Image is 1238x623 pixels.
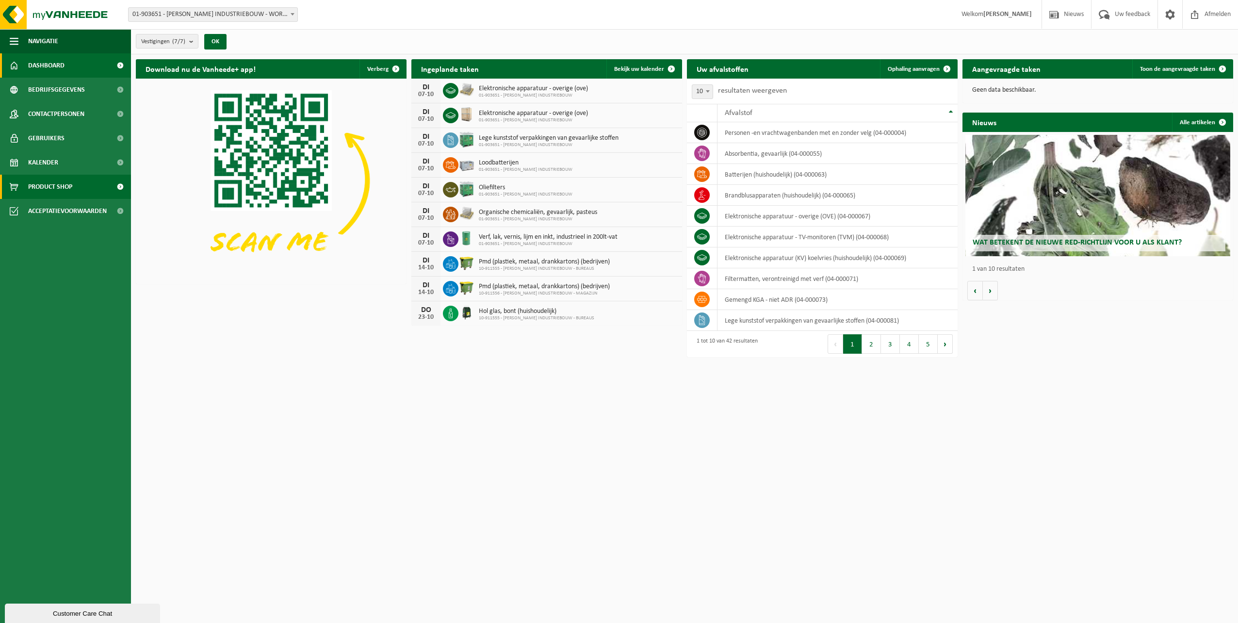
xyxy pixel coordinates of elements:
div: DI [416,158,436,165]
div: 23-10 [416,314,436,321]
span: Acceptatievoorwaarden [28,199,107,223]
strong: [PERSON_NAME] [983,11,1032,18]
span: 01-903651 - [PERSON_NAME] INDUSTRIEBOUW [479,216,597,222]
h2: Uw afvalstoffen [687,59,758,78]
button: Previous [828,334,843,354]
img: LP-LD-00200-MET-21 [458,230,475,246]
img: LP-PA-00000-WDN-11 [458,82,475,98]
span: 01-903651 - WILLY NAESSENS INDUSTRIEBOUW - WORTEGEM-PETEGEM [129,8,297,21]
img: PB-HB-1400-HPE-GN-11 [458,180,475,198]
div: 1 tot 10 van 42 resultaten [692,333,758,355]
span: Elektronische apparatuur - overige (ove) [479,110,588,117]
td: batterijen (huishoudelijk) (04-000063) [717,164,958,185]
span: 01-903651 - [PERSON_NAME] INDUSTRIEBOUW [479,192,572,197]
span: Verf, lak, vernis, lijm en inkt, industrieel in 200lt-vat [479,233,618,241]
img: PB-HB-1400-HPE-GN-11 [458,131,475,148]
td: elektronische apparatuur - TV-monitoren (TVM) (04-000068) [717,227,958,247]
h2: Ingeplande taken [411,59,489,78]
h2: Download nu de Vanheede+ app! [136,59,265,78]
span: Kalender [28,150,58,175]
td: gemengd KGA - niet ADR (04-000073) [717,289,958,310]
span: Pmd (plastiek, metaal, drankkartons) (bedrijven) [479,283,610,291]
div: DI [416,257,436,264]
span: Elektronische apparatuur - overige (ove) [479,85,588,93]
div: DI [416,108,436,116]
div: DI [416,133,436,141]
td: absorbentia, gevaarlijk (04-000055) [717,143,958,164]
span: 01-903651 - [PERSON_NAME] INDUSTRIEBOUW [479,117,588,123]
span: Organische chemicaliën, gevaarlijk, pasteus [479,209,597,216]
td: elektronische apparatuur (KV) koelvries (huishoudelijk) (04-000069) [717,247,958,268]
img: WB-1100-HPE-GN-50 [458,255,475,271]
button: 2 [862,334,881,354]
h2: Nieuws [962,113,1006,131]
span: 01-903651 - [PERSON_NAME] INDUSTRIEBOUW [479,167,572,173]
span: 10-911555 - [PERSON_NAME] INDUSTRIEBOUW - BUREAUS [479,266,610,272]
td: elektronische apparatuur - overige (OVE) (04-000067) [717,206,958,227]
button: Vestigingen(7/7) [136,34,198,49]
a: Alle artikelen [1172,113,1232,132]
label: resultaten weergeven [718,87,787,95]
h2: Aangevraagde taken [962,59,1050,78]
div: DI [416,83,436,91]
div: 07-10 [416,91,436,98]
span: Pmd (plastiek, metaal, drankkartons) (bedrijven) [479,258,610,266]
span: Verberg [367,66,389,72]
div: DI [416,232,436,240]
div: 07-10 [416,190,436,197]
span: Ophaling aanvragen [888,66,940,72]
span: Hol glas, bont (huishoudelijk) [479,308,594,315]
div: DI [416,207,436,215]
div: DI [416,182,436,190]
img: PB-WB-1440-WDN-00-00 [458,106,475,123]
a: Bekijk uw kalender [606,59,681,79]
span: 10-911556 - [PERSON_NAME] INDUSTRIEBOUW - MAGAZIJN [479,291,610,296]
div: 07-10 [416,240,436,246]
span: Gebruikers [28,126,65,150]
span: 10 [692,84,713,99]
button: OK [204,34,227,49]
p: 1 van 10 resultaten [972,266,1228,273]
div: 07-10 [416,165,436,172]
img: LP-PA-00000-WDN-11 [458,205,475,222]
div: 14-10 [416,264,436,271]
img: CR-HR-1C-1000-PES-01 [458,304,475,321]
span: 01-903651 - [PERSON_NAME] INDUSTRIEBOUW [479,241,618,247]
span: 01-903651 - WILLY NAESSENS INDUSTRIEBOUW - WORTEGEM-PETEGEM [128,7,298,22]
span: Vestigingen [141,34,185,49]
div: 14-10 [416,289,436,296]
td: brandblusapparaten (huishoudelijk) (04-000065) [717,185,958,206]
td: lege kunststof verpakkingen van gevaarlijke stoffen (04-000081) [717,310,958,331]
button: Volgende [983,281,998,300]
span: Afvalstof [725,109,752,117]
span: 01-903651 - [PERSON_NAME] INDUSTRIEBOUW [479,93,588,98]
button: Next [938,334,953,354]
img: Download de VHEPlus App [136,79,407,282]
span: Loodbatterijen [479,159,572,167]
span: 10-911555 - [PERSON_NAME] INDUSTRIEBOUW - BUREAUS [479,315,594,321]
button: 3 [881,334,900,354]
div: 07-10 [416,141,436,148]
span: 10 [692,85,713,98]
button: 5 [919,334,938,354]
div: 07-10 [416,116,436,123]
img: PB-LB-0680-HPE-GY-01 [458,156,475,172]
span: Oliefilters [479,184,572,192]
a: Toon de aangevraagde taken [1132,59,1232,79]
div: DO [416,306,436,314]
span: Lege kunststof verpakkingen van gevaarlijke stoffen [479,134,619,142]
a: Wat betekent de nieuwe RED-richtlijn voor u als klant? [965,135,1231,256]
span: Bekijk uw kalender [614,66,664,72]
button: Vorige [967,281,983,300]
button: Verberg [359,59,406,79]
span: Product Shop [28,175,72,199]
div: 07-10 [416,215,436,222]
button: 4 [900,334,919,354]
p: Geen data beschikbaar. [972,87,1223,94]
count: (7/7) [172,38,185,45]
button: 1 [843,334,862,354]
td: personen -en vrachtwagenbanden met en zonder velg (04-000004) [717,122,958,143]
span: Wat betekent de nieuwe RED-richtlijn voor u als klant? [973,239,1182,246]
img: WB-1100-HPE-GN-50 [458,279,475,296]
